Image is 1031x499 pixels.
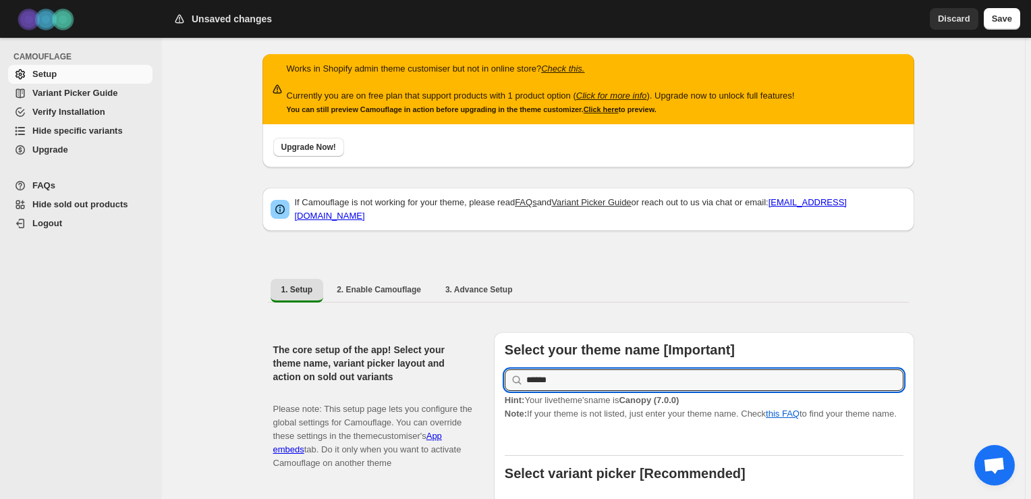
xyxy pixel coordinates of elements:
span: Your live theme's name is [505,395,679,405]
strong: Note: [505,409,527,419]
a: FAQs [515,197,537,207]
a: Upgrade [8,140,152,159]
p: Works in Shopify admin theme customiser but not in online store? [287,62,795,76]
p: If your theme is not listed, just enter your theme name. Check to find your theme name. [505,394,903,421]
span: Hide specific variants [32,126,123,136]
a: Variant Picker Guide [8,84,152,103]
span: Discard [938,12,970,26]
span: Upgrade Now! [281,142,336,153]
a: Open chat [974,445,1015,485]
span: Hide sold out products [32,199,128,209]
p: Currently you are on free plan that support products with 1 product option ( ). Upgrade now to un... [287,89,795,103]
span: FAQs [32,180,55,190]
span: Variant Picker Guide [32,88,117,98]
a: Variant Picker Guide [551,197,631,207]
p: Please note: This setup page lets you configure the global settings for Camouflage. You can overr... [273,389,472,470]
span: 2. Enable Camouflage [337,284,421,295]
h2: The core setup of the app! Select your theme name, variant picker layout and action on sold out v... [273,343,472,384]
a: Click for more info [576,90,647,101]
span: Logout [32,218,62,228]
p: If Camouflage is not working for your theme, please read and or reach out to us via chat or email: [295,196,906,223]
span: Setup [32,69,57,79]
span: CAMOUFLAGE [13,51,155,62]
button: Upgrade Now! [273,138,344,157]
span: 3. Advance Setup [445,284,513,295]
strong: Canopy (7.0.0) [619,395,679,405]
b: Select variant picker [Recommended] [505,466,746,481]
a: Click here [584,105,619,113]
a: Setup [8,65,152,84]
small: You can still preview Camouflage in action before upgrading in the theme customizer. to preview. [287,105,657,113]
button: Save [984,8,1020,30]
span: Upgrade [32,145,68,155]
a: Verify Installation [8,103,152,122]
h2: Unsaved changes [192,12,272,26]
a: FAQs [8,176,152,195]
a: Check this. [541,63,584,74]
span: Verify Installation [32,107,105,117]
button: Discard [930,8,978,30]
a: this FAQ [766,409,800,419]
a: Hide specific variants [8,122,152,140]
a: Logout [8,214,152,233]
span: Save [992,12,1012,26]
b: Select your theme name [Important] [505,342,735,357]
strong: Hint: [505,395,525,405]
a: Hide sold out products [8,195,152,214]
span: 1. Setup [281,284,313,295]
